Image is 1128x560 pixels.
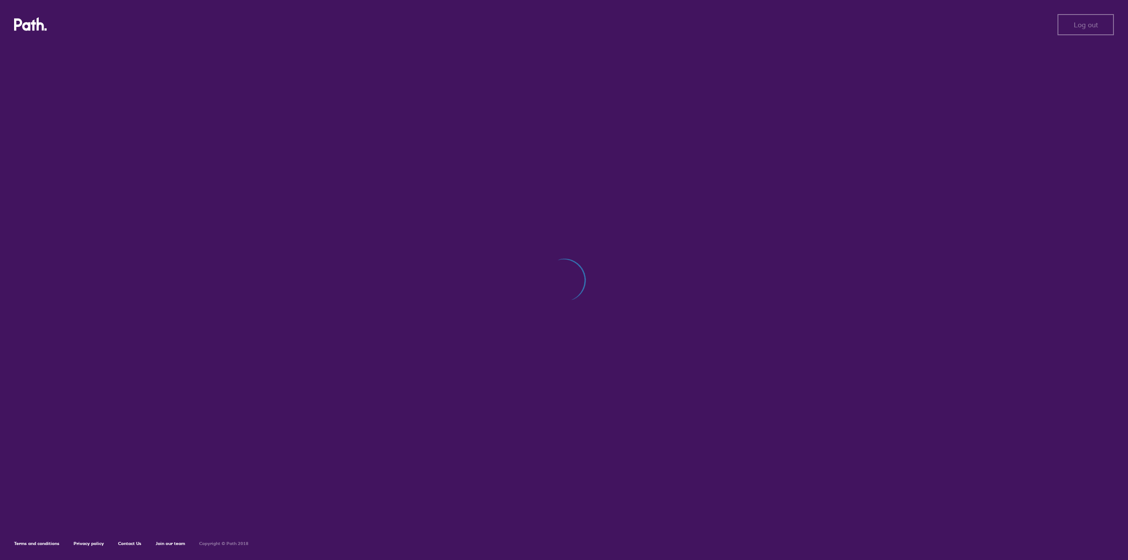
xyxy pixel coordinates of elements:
button: Log out [1057,14,1114,35]
a: Contact Us [118,541,141,546]
a: Terms and conditions [14,541,59,546]
span: Log out [1074,21,1098,29]
a: Join our team [156,541,185,546]
h6: Copyright © Path 2018 [199,541,249,546]
a: Privacy policy [74,541,104,546]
